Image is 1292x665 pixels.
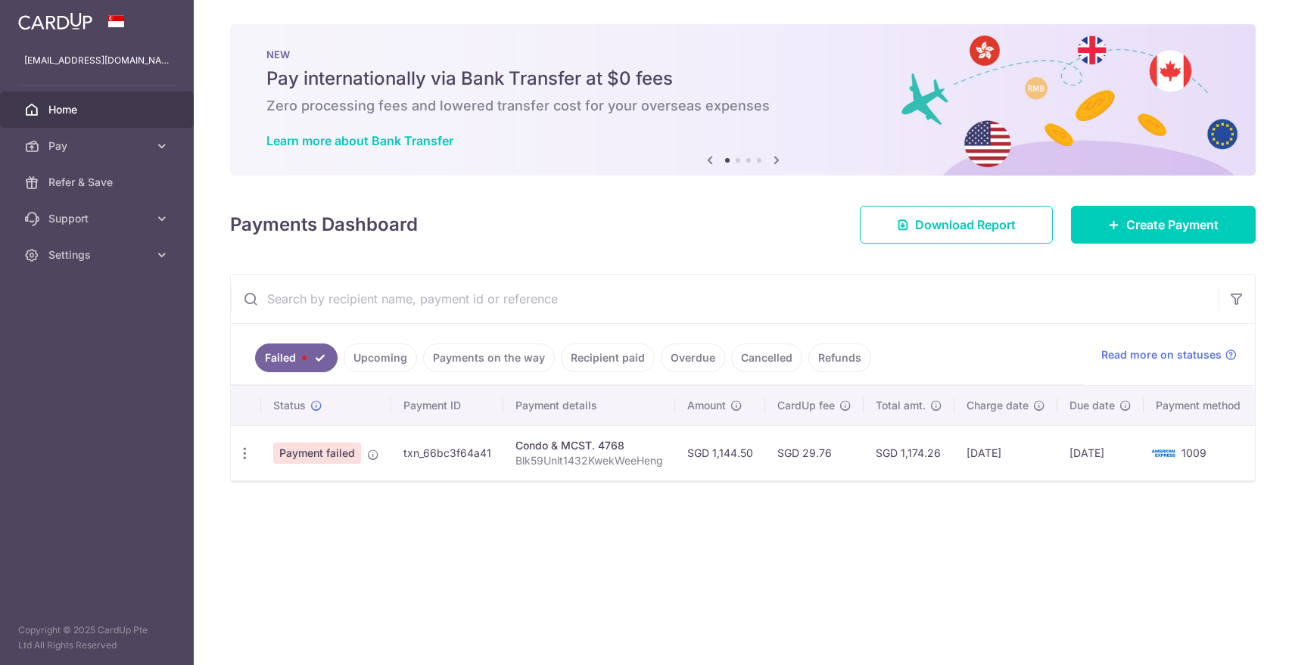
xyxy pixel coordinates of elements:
input: Search by recipient name, payment id or reference [231,275,1219,323]
td: SGD 1,144.50 [675,425,765,480]
a: Download Report [860,206,1053,244]
span: Status [273,398,306,413]
p: [EMAIL_ADDRESS][DOMAIN_NAME] [24,53,170,68]
a: Overdue [661,343,725,372]
td: SGD 1,174.26 [864,425,954,480]
h6: Zero processing fees and lowered transfer cost for your overseas expenses [266,97,1219,115]
td: SGD 29.76 [765,425,864,480]
span: Charge date [967,398,1029,413]
img: CardUp [18,12,92,30]
th: Payment details [503,386,675,425]
span: Due date [1069,398,1115,413]
span: Home [48,102,148,117]
span: Payment failed [273,443,361,464]
a: Refunds [808,343,871,372]
a: Recipient paid [561,343,655,372]
td: [DATE] [954,425,1057,480]
span: Refer & Save [48,175,148,190]
td: [DATE] [1057,425,1144,480]
a: Cancelled [731,343,802,372]
a: Create Payment [1071,206,1256,244]
span: Settings [48,247,148,263]
a: Payments on the way [423,343,555,372]
span: Support [48,211,148,226]
span: Create Payment [1126,216,1219,234]
a: Failed [255,343,338,372]
span: Download Report [915,216,1016,234]
a: Upcoming [344,343,417,372]
h4: Payments Dashboard [230,211,418,238]
span: CardUp fee [777,398,835,413]
a: Learn more about Bank Transfer [266,133,453,148]
th: Payment method [1144,386,1259,425]
img: Bank Card [1148,444,1178,462]
div: Condo & MCST. 4768 [515,438,663,453]
span: Amount [687,398,726,413]
span: Pay [48,138,148,154]
span: Read more on statuses [1101,347,1222,362]
p: Blk59Unit1432KwekWeeHeng [515,453,663,468]
th: Payment ID [391,386,503,425]
td: txn_66bc3f64a41 [391,425,503,480]
h5: Pay internationally via Bank Transfer at $0 fees [266,67,1219,91]
span: Total amt. [876,398,926,413]
span: 1009 [1181,446,1206,459]
a: Read more on statuses [1101,347,1237,362]
p: NEW [266,48,1219,61]
img: Bank transfer banner [230,24,1256,176]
